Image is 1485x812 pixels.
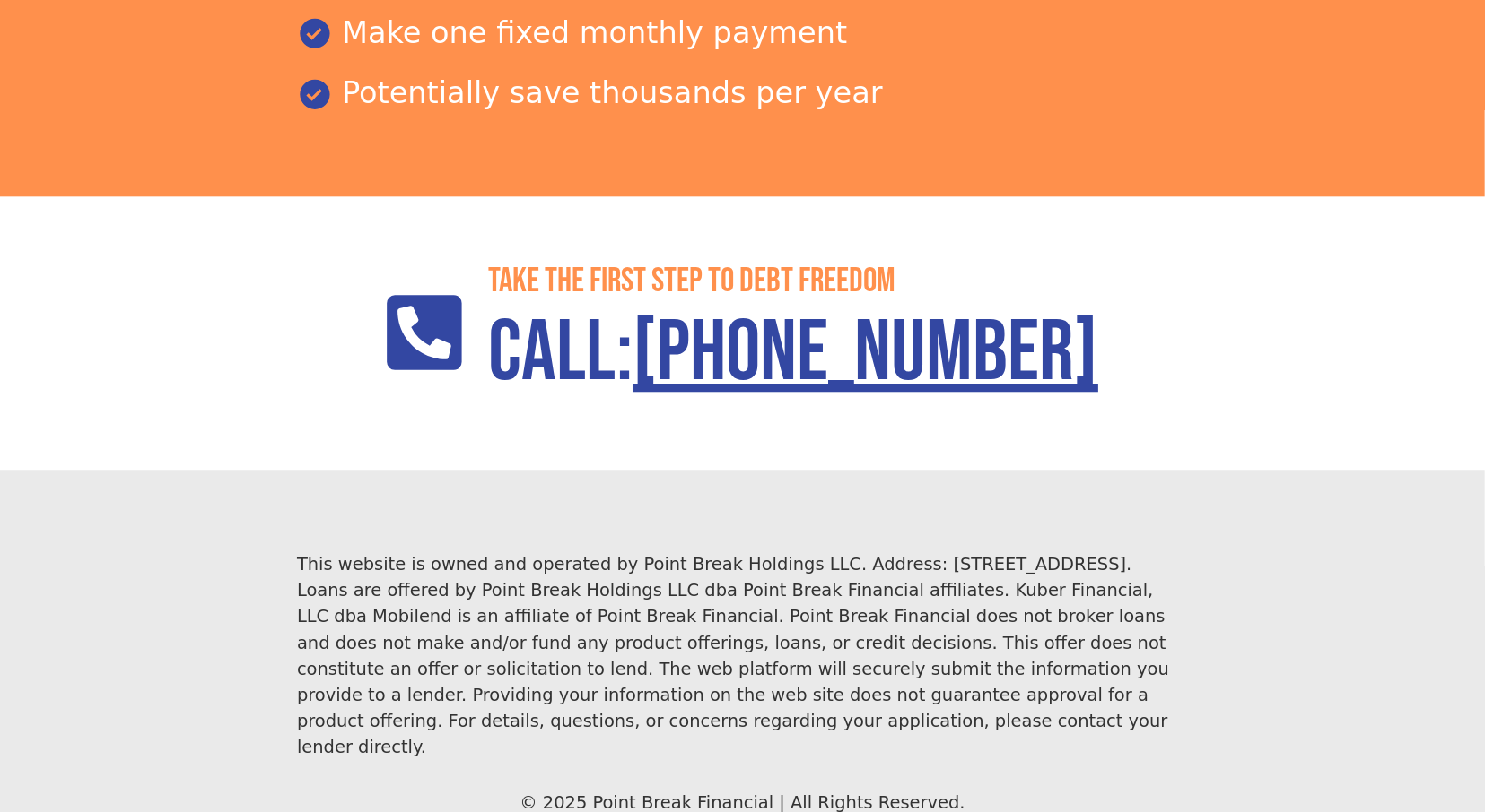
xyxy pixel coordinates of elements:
[488,302,1098,405] h1: Call:
[633,302,1098,405] a: [PHONE_NUMBER]
[488,261,1098,302] h2: Take the First step to debt freedom
[297,551,1188,760] div: This website is owned and operated by Point Break Holdings LLC. Address: [STREET_ADDRESS]. Loans ...
[297,71,1188,116] div: Potentially save thousands per year
[297,11,1188,56] div: Make one fixed monthly payment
